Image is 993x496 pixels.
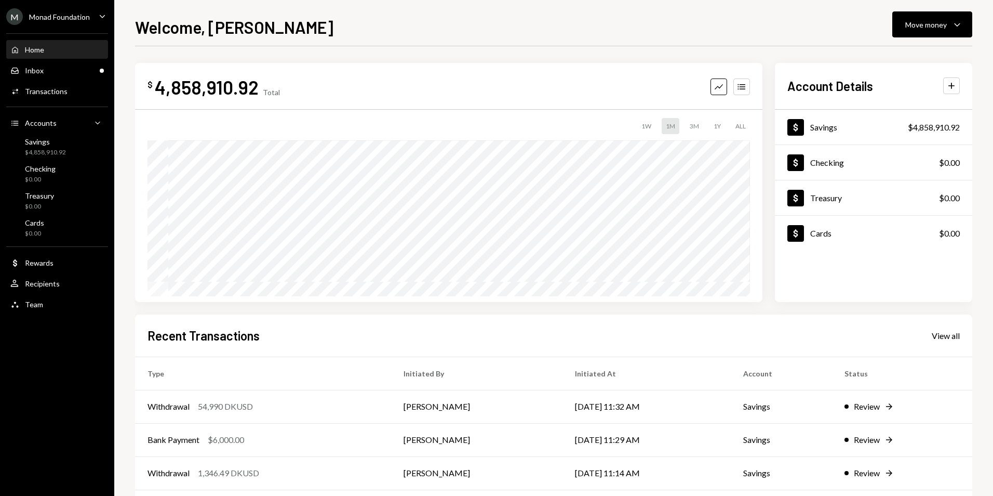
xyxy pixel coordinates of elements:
[854,400,880,413] div: Review
[939,227,960,240] div: $0.00
[147,327,260,344] h2: Recent Transactions
[6,61,108,80] a: Inbox
[6,188,108,213] a: Treasury$0.00
[562,423,731,456] td: [DATE] 11:29 AM
[147,467,190,479] div: Withdrawal
[263,88,280,97] div: Total
[208,434,244,446] div: $6,000.00
[25,45,44,54] div: Home
[25,279,60,288] div: Recipients
[775,180,972,215] a: Treasury$0.00
[6,82,108,100] a: Transactions
[147,434,199,446] div: Bank Payment
[25,119,57,127] div: Accounts
[709,118,725,134] div: 1Y
[25,218,44,227] div: Cards
[25,137,66,146] div: Savings
[854,467,880,479] div: Review
[25,148,66,157] div: $4,858,910.92
[810,193,842,203] div: Treasury
[147,400,190,413] div: Withdrawal
[932,330,960,341] a: View all
[731,118,750,134] div: ALL
[787,77,873,95] h2: Account Details
[939,192,960,204] div: $0.00
[810,158,844,167] div: Checking
[731,423,832,456] td: Savings
[6,40,108,59] a: Home
[562,390,731,423] td: [DATE] 11:32 AM
[25,258,53,267] div: Rewards
[731,357,832,390] th: Account
[892,11,972,37] button: Move money
[25,66,44,75] div: Inbox
[6,295,108,314] a: Team
[731,456,832,490] td: Savings
[832,357,972,390] th: Status
[147,80,153,90] div: $
[391,390,562,423] td: [PERSON_NAME]
[25,191,54,200] div: Treasury
[25,300,43,309] div: Team
[932,331,960,341] div: View all
[775,110,972,145] a: Savings$4,858,910.92
[6,253,108,272] a: Rewards
[25,164,56,173] div: Checking
[908,121,960,134] div: $4,858,910.92
[6,215,108,240] a: Cards$0.00
[775,145,972,180] a: Checking$0.00
[810,228,831,238] div: Cards
[198,467,259,479] div: 1,346.49 DKUSD
[6,8,23,25] div: M
[198,400,253,413] div: 54,990 DKUSD
[854,434,880,446] div: Review
[562,357,731,390] th: Initiated At
[6,113,108,132] a: Accounts
[905,19,947,30] div: Move money
[562,456,731,490] td: [DATE] 11:14 AM
[391,357,562,390] th: Initiated By
[29,12,90,21] div: Monad Foundation
[25,229,44,238] div: $0.00
[731,390,832,423] td: Savings
[135,357,391,390] th: Type
[6,134,108,159] a: Savings$4,858,910.92
[662,118,679,134] div: 1M
[939,156,960,169] div: $0.00
[391,456,562,490] td: [PERSON_NAME]
[775,216,972,251] a: Cards$0.00
[6,274,108,293] a: Recipients
[25,175,56,184] div: $0.00
[155,75,259,99] div: 4,858,910.92
[135,17,333,37] h1: Welcome, [PERSON_NAME]
[637,118,655,134] div: 1W
[391,423,562,456] td: [PERSON_NAME]
[25,202,54,211] div: $0.00
[25,87,68,96] div: Transactions
[810,122,837,132] div: Savings
[686,118,703,134] div: 3M
[6,161,108,186] a: Checking$0.00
